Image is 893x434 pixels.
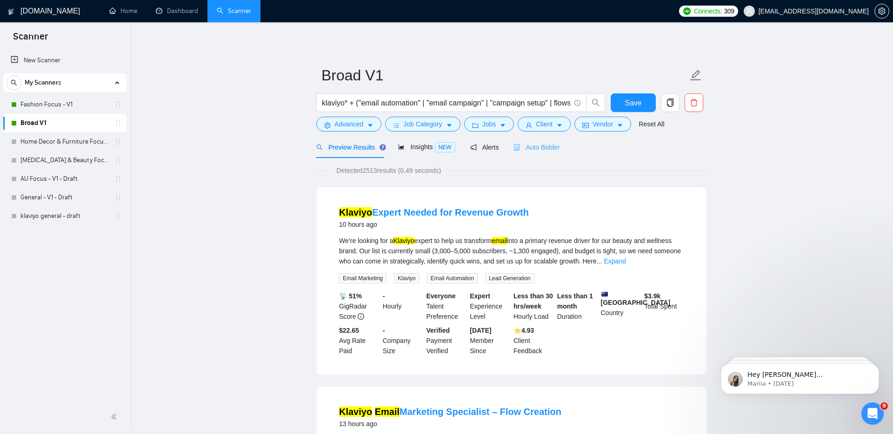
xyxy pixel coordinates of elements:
span: double-left [111,412,120,421]
span: search [587,99,605,107]
div: Duration [555,291,599,322]
a: Home Decor & Furniture Focus - V1 [20,132,109,151]
iframe: Intercom notifications message [707,344,893,409]
a: [MEDICAL_DATA] & Beauty Focus - V1 [20,151,109,170]
img: upwork-logo.png [683,7,691,15]
span: robot [513,144,520,151]
button: userClientcaret-down [518,117,571,132]
button: folderJobscaret-down [464,117,514,132]
span: copy [661,99,679,107]
div: Country [599,291,643,322]
span: setting [324,122,331,129]
div: Total Spent [642,291,686,322]
span: delete [685,99,703,107]
a: Broad V1 [20,114,109,132]
div: Talent Preference [425,291,468,322]
span: holder [114,138,122,145]
span: caret-down [556,122,563,129]
input: Search Freelance Jobs... [322,97,570,109]
span: search [316,144,323,151]
button: delete [685,93,703,112]
button: Save [611,93,656,112]
a: Fashion Focus - V1 [20,95,109,114]
a: setting [874,7,889,15]
button: search [586,93,605,112]
a: New Scanner [11,51,119,70]
span: Vendor [593,119,613,129]
span: user [526,122,532,129]
a: klaviyo general - draft [20,207,109,225]
a: dashboardDashboard [156,7,198,15]
div: Hourly [381,291,425,322]
mark: Klaviyo [339,407,372,417]
span: bars [393,122,400,129]
span: Scanner [6,30,55,49]
span: holder [114,175,122,183]
span: My Scanners [25,73,61,92]
span: Alerts [470,144,499,151]
div: Hourly Load [512,291,555,322]
button: idcardVendorcaret-down [574,117,631,132]
span: Lead Generation [485,273,534,283]
span: holder [114,101,122,108]
span: Advanced [334,119,363,129]
span: caret-down [367,122,373,129]
span: holder [114,194,122,201]
span: Email Marketing [339,273,387,283]
span: Client [536,119,553,129]
a: General - V1 - Draft [20,188,109,207]
li: My Scanners [3,73,127,225]
iframe: Intercom live chat [861,402,884,425]
span: idcard [582,122,589,129]
div: GigRadar Score [337,291,381,322]
li: New Scanner [3,51,127,70]
b: $22.65 [339,327,359,334]
span: Detected 2513 results (0.49 seconds) [330,165,447,176]
span: caret-down [446,122,453,129]
input: Scanner name... [321,64,688,87]
b: Less than 1 month [557,292,593,310]
span: Jobs [482,119,496,129]
b: - [383,292,385,300]
div: Tooltip anchor [379,143,387,151]
span: info-circle [574,100,580,106]
b: Less than 30 hrs/week [513,292,553,310]
b: ⭐️ 4.93 [513,327,534,334]
div: Avg Rate Paid [337,325,381,356]
button: search [7,75,21,90]
span: holder [114,157,122,164]
div: Payment Verified [425,325,468,356]
span: Email Automation [427,273,478,283]
span: Job Category [403,119,442,129]
span: search [7,79,21,86]
a: searchScanner [217,7,251,15]
div: Member Since [468,325,512,356]
span: caret-down [617,122,623,129]
b: [GEOGRAPHIC_DATA] [601,291,671,306]
mark: Klaviyo [339,207,372,217]
a: Klaviyo EmailMarketing Specialist – Flow Creation [339,407,561,417]
img: logo [8,4,14,19]
b: 📡 51% [339,292,362,300]
a: Reset All [639,119,664,129]
b: [DATE] [470,327,491,334]
b: Expert [470,292,490,300]
span: Hey [PERSON_NAME][EMAIL_ADDRESS][DOMAIN_NAME], Looks like your Upwork agency Email Vertex ran out... [40,27,160,154]
mark: Klaviyo [393,237,414,244]
span: Save [625,97,641,109]
a: AU Focus - V1 - Draft [20,170,109,188]
div: We’re looking for a expert to help us transform into a primary revenue driver for our beauty and ... [339,236,684,266]
button: copy [661,93,680,112]
img: 🇦🇺 [601,291,608,297]
p: Message from Mariia, sent 4w ago [40,36,160,44]
a: KlaviyoExpert Needed for Revenue Growth [339,207,529,217]
span: notification [470,144,477,151]
div: 10 hours ago [339,219,529,230]
div: Client Feedback [512,325,555,356]
div: 13 hours ago [339,418,561,429]
span: holder [114,119,122,127]
b: - [383,327,385,334]
div: Experience Level [468,291,512,322]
